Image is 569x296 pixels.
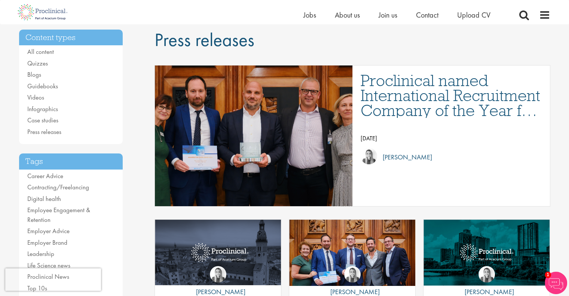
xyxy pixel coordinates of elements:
img: Hannah Burke [361,148,377,164]
span: 1 [545,272,551,278]
a: Link to a post [289,220,415,286]
h3: Content types [19,30,123,46]
a: Case studies [27,116,58,124]
a: Videos [27,93,44,101]
a: Hannah Burke [PERSON_NAME] [361,148,542,167]
img: Hannah Burke [344,266,361,283]
a: Link to a post [155,65,352,206]
h3: Tags [19,153,123,170]
a: Blogs [27,70,41,79]
a: Join us [379,10,397,20]
a: Employer Advice [27,227,70,235]
a: Infographics [27,105,58,113]
a: Guidebooks [27,82,58,90]
img: Proclinical launches new office in Austin, TX [423,220,550,286]
a: Top 10s [27,284,47,292]
a: Contracting/Freelancing [27,183,89,191]
a: Jobs [303,10,316,20]
img: Hannah Burke [210,266,226,283]
a: Digital health [27,195,61,203]
img: Proclinical launches in Munich [155,220,281,285]
img: Proclinical receives APSCo International Recruitment Company of the Year award [119,65,388,206]
a: Proclinical named International Recruitment Company of the Year for the second year runnin … [361,73,542,118]
a: Upload CV [457,10,490,20]
a: Quizzes [27,59,48,67]
span: Press releases [155,28,254,52]
p: [PERSON_NAME] [377,152,432,163]
h3: Proclinical named International Recruitment Company of the Year for the second year running [361,73,542,118]
a: Employee Engagement & Retention [27,206,90,224]
a: Link to a post [423,220,550,286]
iframe: reCAPTCHA [5,268,101,291]
img: Chatbot [545,272,567,294]
img: Hannah Burke [478,266,495,283]
a: Link to a post [155,220,281,286]
a: Life Science news [27,261,70,269]
a: Career Advice [27,172,63,180]
a: About us [335,10,360,20]
a: Contact [416,10,438,20]
a: Leadership [27,250,54,258]
a: Press releases [27,128,61,136]
a: Employer Brand [27,238,67,247]
a: All content [27,48,54,56]
p: [DATE] [361,133,542,144]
